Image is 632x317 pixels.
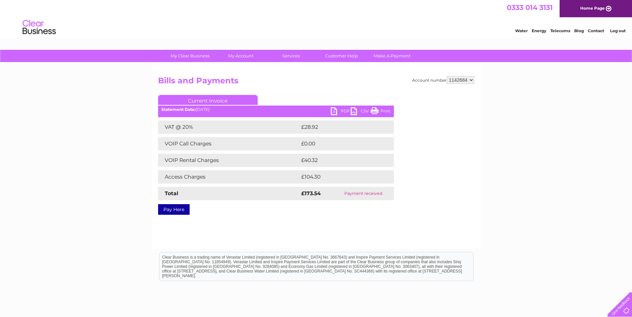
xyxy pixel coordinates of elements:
td: £28.92 [300,120,381,134]
a: Current Invoice [158,95,258,105]
td: VOIP Call Charges [158,137,300,150]
a: Pay Here [158,204,190,215]
a: 0333 014 3131 [507,3,553,12]
td: £40.32 [300,154,380,167]
td: Payment received [333,187,394,200]
div: [DATE] [158,107,394,112]
a: Customer Help [314,50,369,62]
a: My Account [213,50,268,62]
b: Statement Date: [161,107,196,112]
a: Energy [532,28,546,33]
td: Access Charges [158,170,300,184]
td: VOIP Rental Charges [158,154,300,167]
a: Blog [574,28,584,33]
td: £0.00 [300,137,379,150]
div: Account number [412,76,474,84]
strong: £173.54 [301,190,321,197]
a: Contact [588,28,604,33]
img: logo.png [22,17,56,38]
td: VAT @ 20% [158,120,300,134]
a: Telecoms [550,28,570,33]
strong: Total [165,190,178,197]
a: My Clear Business [163,50,218,62]
a: Water [515,28,528,33]
a: Make A Payment [365,50,419,62]
div: Clear Business is a trading name of Verastar Limited (registered in [GEOGRAPHIC_DATA] No. 3667643... [159,4,473,32]
a: CSV [351,107,371,117]
h2: Bills and Payments [158,76,474,89]
a: Log out [610,28,626,33]
a: Services [264,50,318,62]
a: Print [371,107,391,117]
td: £104.30 [300,170,382,184]
a: PDF [331,107,351,117]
